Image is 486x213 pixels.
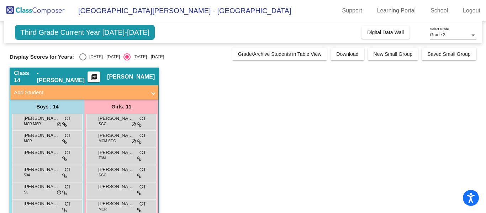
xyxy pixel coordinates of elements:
[65,200,72,208] span: CT
[139,200,146,208] span: CT
[98,200,134,207] span: [PERSON_NAME]
[99,121,106,127] span: SGC
[99,172,106,178] span: SGC
[457,5,486,16] a: Logout
[139,132,146,139] span: CT
[65,149,72,156] span: CT
[65,183,72,191] span: CT
[139,115,146,122] span: CT
[337,5,368,16] a: Support
[23,132,59,139] span: [PERSON_NAME] [PERSON_NAME]
[374,51,413,57] span: New Small Group
[24,172,30,178] span: 504
[99,138,116,144] span: MCM SGC
[139,149,146,156] span: CT
[14,70,37,84] span: Class 14
[368,48,418,60] button: New Small Group
[131,122,136,127] span: do_not_disturb_alt
[23,166,59,173] span: [PERSON_NAME]
[139,183,146,191] span: CT
[425,5,454,16] a: School
[139,166,146,174] span: CT
[98,115,134,122] span: [PERSON_NAME]
[367,30,404,35] span: Digital Data Wall
[10,54,74,60] span: Display Scores for Years:
[98,132,134,139] span: [PERSON_NAME]
[65,166,72,174] span: CT
[107,73,155,80] span: [PERSON_NAME]
[371,5,422,16] a: Learning Portal
[15,25,155,40] span: Third Grade Current Year [DATE]-[DATE]
[90,74,98,84] mat-icon: picture_as_pdf
[430,32,445,37] span: Grade 3
[79,53,164,60] mat-radio-group: Select an option
[98,149,134,156] span: [PERSON_NAME]
[98,183,134,190] span: [PERSON_NAME]
[131,54,164,60] div: [DATE] - [DATE]
[422,48,476,60] button: Saved Small Group
[65,132,72,139] span: CT
[23,200,59,207] span: [PERSON_NAME]
[23,183,59,190] span: [PERSON_NAME]
[86,54,120,60] div: [DATE] - [DATE]
[37,70,88,84] span: - [PERSON_NAME]
[57,190,62,196] span: do_not_disturb_alt
[24,138,32,144] span: MCR
[14,89,146,97] mat-panel-title: Add Student
[23,149,59,156] span: [PERSON_NAME]
[427,51,470,57] span: Saved Small Group
[99,207,107,212] span: MCR
[71,5,291,16] span: [GEOGRAPHIC_DATA][PERSON_NAME] - [GEOGRAPHIC_DATA]
[336,51,358,57] span: Download
[88,71,100,82] button: Print Students Details
[98,166,134,173] span: [PERSON_NAME]
[131,139,136,144] span: do_not_disturb_alt
[99,155,106,161] span: T3M
[65,115,72,122] span: CT
[238,51,322,57] span: Grade/Archive Students in Table View
[361,26,410,39] button: Digital Data Wall
[24,190,28,195] span: SL
[84,100,158,114] div: Girls: 11
[10,100,84,114] div: Boys : 14
[10,85,158,100] mat-expansion-panel-header: Add Student
[232,48,327,60] button: Grade/Archive Students in Table View
[331,48,364,60] button: Download
[23,115,59,122] span: [PERSON_NAME][GEOGRAPHIC_DATA]
[24,121,41,127] span: MCR MSR
[57,122,62,127] span: do_not_disturb_alt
